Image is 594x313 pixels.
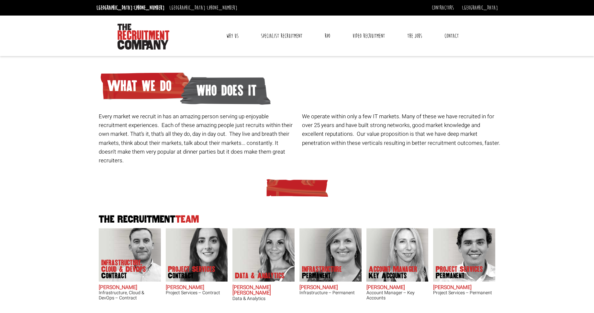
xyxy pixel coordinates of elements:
a: Contractors [432,4,454,11]
a: RPO [320,28,335,44]
h2: [PERSON_NAME] [366,285,429,291]
li: [GEOGRAPHIC_DATA]: [95,3,166,13]
span: Key Accounts [369,272,417,279]
h2: [PERSON_NAME] [433,285,495,291]
a: [GEOGRAPHIC_DATA] [462,4,498,11]
h3: Data & Analytics [232,296,295,301]
a: [PHONE_NUMBER] [134,4,164,11]
p: Every market we recruit in has an amazing person serving up enjoyable recruitment experiences. Ea... [99,112,297,165]
h2: [PERSON_NAME] [166,285,228,291]
span: . [499,139,500,147]
a: Video Recruitment [348,28,390,44]
h3: Infrastructure – Permanent [299,290,362,295]
p: Project Services [168,266,215,279]
p: Infrastructure [302,266,342,279]
h2: [PERSON_NAME] [PERSON_NAME] [232,285,295,296]
a: Contact [440,28,464,44]
a: Specialist Recruitment [256,28,307,44]
h3: Account Manager – Key Accounts [366,290,429,300]
a: Why Us [221,28,243,44]
p: Account Manager [369,266,417,279]
p: Project Services [436,266,483,279]
h2: [PERSON_NAME] [99,285,161,291]
li: [GEOGRAPHIC_DATA]: [168,3,239,13]
span: Permanent [302,272,342,279]
h3: Infrastructure, Cloud & DevOps – Contract [99,290,161,300]
span: Contract [101,272,153,279]
img: Amanda Evans's Our Infrastructure Permanent [299,228,362,282]
h2: The Recruitment [96,214,498,225]
h2: [PERSON_NAME] [299,285,362,291]
p: Infrastructure, Cloud & DevOps [101,260,153,279]
a: [PHONE_NUMBER] [207,4,237,11]
img: Frankie Gaffney's our Account Manager Key Accounts [366,228,428,282]
img: Adam Eshet does Infrastructure, Cloud & DevOps Contract [99,228,161,282]
h3: Project Services – Permanent [433,290,495,295]
img: Sam McKay does Project Services Permanent [433,228,495,282]
img: Anna-Maria Julie does Data & Analytics [232,228,295,282]
p: Data & Analytics [235,272,285,279]
img: Claire Sheerin does Project Services Contract [165,228,228,282]
h3: Project Services – Contract [166,290,228,295]
span: Contract [168,272,215,279]
span: Permanent [436,272,483,279]
span: Team [175,214,199,225]
img: The Recruitment Company [118,24,169,50]
a: The Jobs [402,28,427,44]
p: We operate within only a few IT markets. Many of these we have recruited in for over 25 years and... [302,112,500,147]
